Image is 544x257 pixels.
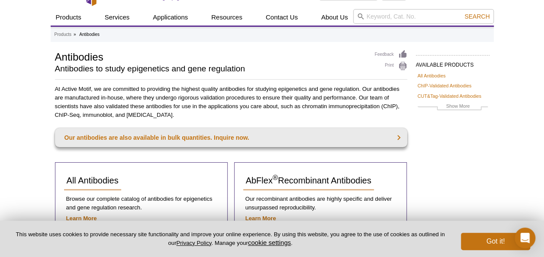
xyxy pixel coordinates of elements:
[461,233,530,250] button: Got it!
[55,128,407,147] a: Our antibodies are also available in bulk quantities. Inquire now.
[55,50,366,63] h1: Antibodies
[176,240,211,246] a: Privacy Policy
[416,55,489,71] h2: AVAILABLE PRODUCTS
[464,13,489,20] span: Search
[418,82,472,90] a: ChIP-Validated Antibodies
[375,61,407,71] a: Print
[64,195,219,212] p: Browse our complete catalog of antibodies for epigenetics and gene regulation research.
[248,239,291,246] button: cookie settings
[316,9,353,26] a: About Us
[51,9,87,26] a: Products
[243,195,398,212] p: Our recombinant antibodies are highly specific and deliver unsurpassed reproducibility.
[206,9,248,26] a: Resources
[261,9,303,26] a: Contact Us
[64,171,121,190] a: All Antibodies
[100,9,135,26] a: Services
[246,176,371,185] span: AbFlex Recombinant Antibodies
[515,228,535,248] div: Open Intercom Messenger
[273,174,278,182] sup: ®
[74,32,76,37] li: »
[55,65,366,73] h2: Antibodies to study epigenetics and gene regulation
[67,176,119,185] span: All Antibodies
[14,231,447,247] p: This website uses cookies to provide necessary site functionality and improve your online experie...
[418,102,488,112] a: Show More
[66,215,97,222] a: Learn More
[375,50,407,59] a: Feedback
[245,215,276,222] a: Learn More
[353,9,494,24] input: Keyword, Cat. No.
[418,92,481,100] a: CUT&Tag-Validated Antibodies
[418,72,446,80] a: All Antibodies
[79,32,100,37] li: Antibodies
[55,31,71,39] a: Products
[55,85,407,119] p: At Active Motif, we are committed to providing the highest quality antibodies for studying epigen...
[148,9,193,26] a: Applications
[462,13,492,20] button: Search
[243,171,374,190] a: AbFlex®Recombinant Antibodies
